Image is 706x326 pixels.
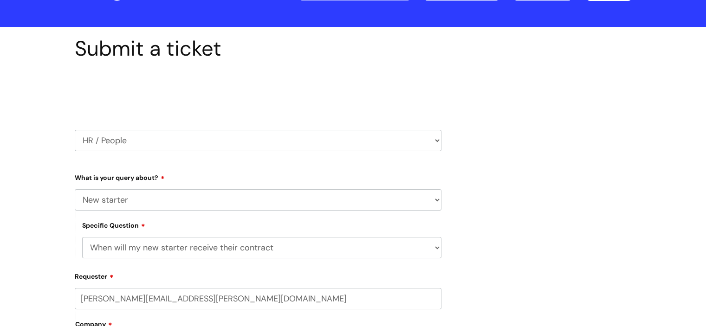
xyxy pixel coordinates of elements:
[75,83,441,100] h2: Select issue type
[75,269,441,281] label: Requester
[75,171,441,182] label: What is your query about?
[75,36,441,61] h1: Submit a ticket
[82,220,145,230] label: Specific Question
[75,288,441,309] input: Email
